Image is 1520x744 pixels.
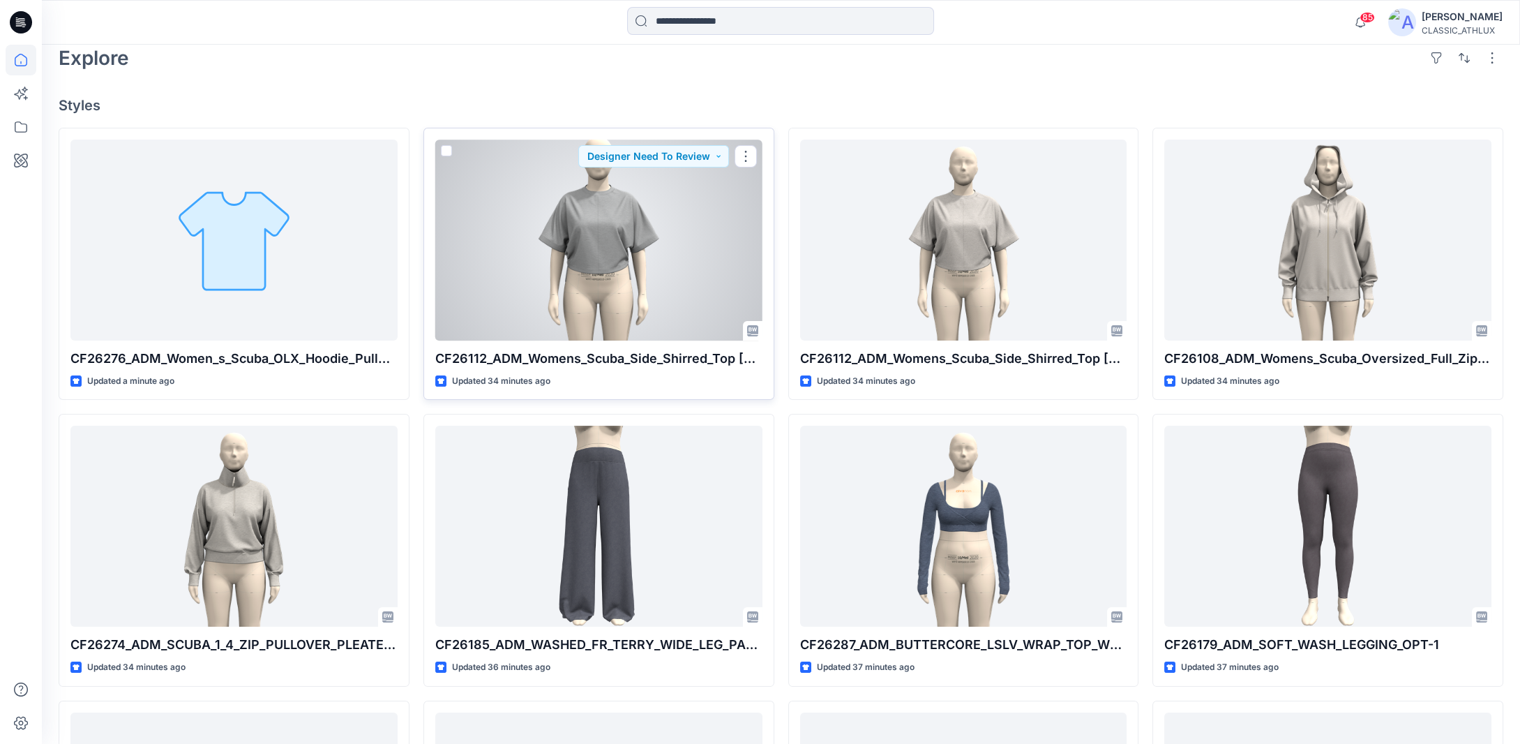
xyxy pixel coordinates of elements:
h2: Explore [59,47,129,69]
p: CF26276_ADM_Women_s_Scuba_OLX_Hoodie_Pullover [70,349,398,369]
a: CF26276_ADM_Women_s_Scuba_OLX_Hoodie_Pullover [70,140,398,341]
a: CF26185_ADM_WASHED_FR_TERRY_WIDE_LEG_PANT [435,426,762,627]
img: avatar [1388,8,1416,36]
p: Updated a minute ago [87,374,174,389]
h4: Styles [59,97,1503,114]
p: Updated 37 minutes ago [817,660,915,675]
a: CF26112_ADM_Womens_Scuba_Side_Shirred_Top 14OCT25 [435,140,762,341]
p: Updated 36 minutes ago [452,660,550,675]
p: CF26287_ADM_BUTTERCORE_LSLV_WRAP_TOP_W_BRA [800,635,1127,655]
p: CF26179_ADM_SOFT_WASH_LEGGING_OPT-1 [1164,635,1491,655]
a: CF26179_ADM_SOFT_WASH_LEGGING_OPT-1 [1164,426,1491,627]
p: CF26112_ADM_Womens_Scuba_Side_Shirred_Top [DATE] [800,349,1127,369]
p: Updated 34 minutes ago [817,374,915,389]
a: CF26274_ADM_SCUBA_1_4_ZIP_PULLOVER_PLEATED 12OCT25 [70,426,398,627]
a: CF26108_ADM_Womens_Scuba_Oversized_Full_Zip_Hoodie 14OCT25 [1164,140,1491,341]
p: Updated 34 minutes ago [87,660,186,675]
a: CF26112_ADM_Womens_Scuba_Side_Shirred_Top 14OCT25 [800,140,1127,341]
span: 85 [1360,12,1375,23]
p: Updated 34 minutes ago [1181,374,1279,389]
p: Updated 34 minutes ago [452,374,550,389]
p: CF26112_ADM_Womens_Scuba_Side_Shirred_Top [DATE] [435,349,762,369]
p: Updated 37 minutes ago [1181,660,1279,675]
div: CLASSIC_ATHLUX [1422,25,1503,36]
p: CF26108_ADM_Womens_Scuba_Oversized_Full_Zip_Hoodie [DATE] [1164,349,1491,369]
div: [PERSON_NAME] [1422,8,1503,25]
a: CF26287_ADM_BUTTERCORE_LSLV_WRAP_TOP_W_BRA [800,426,1127,627]
p: CF26185_ADM_WASHED_FR_TERRY_WIDE_LEG_PANT [435,635,762,655]
p: CF26274_ADM_SCUBA_1_4_ZIP_PULLOVER_PLEATED [DATE] [70,635,398,655]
